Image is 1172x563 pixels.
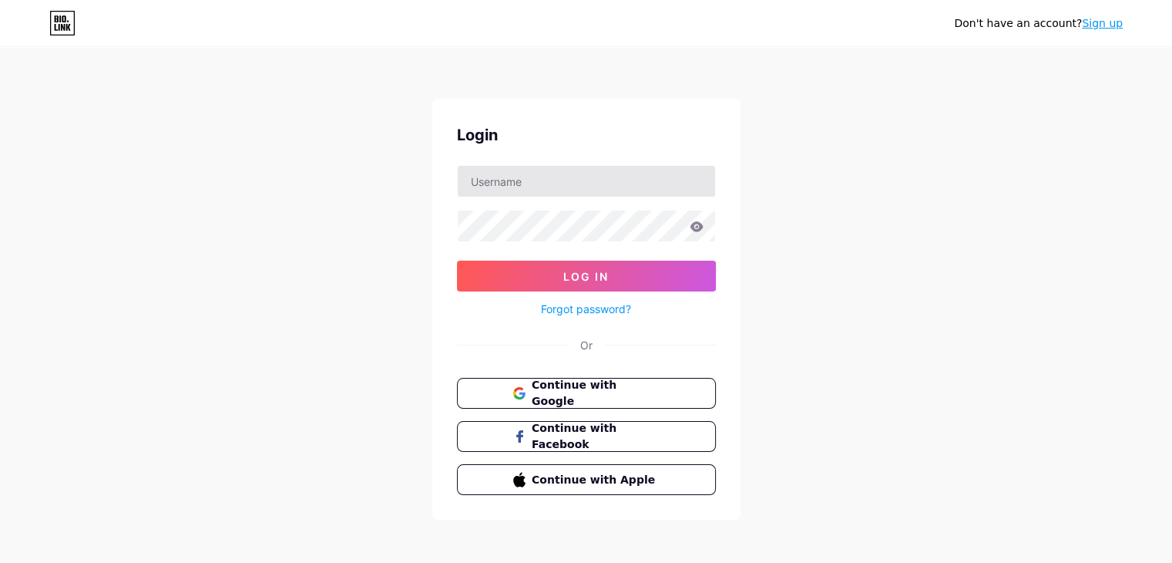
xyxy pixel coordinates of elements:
[457,261,716,292] button: Log In
[532,377,659,410] span: Continue with Google
[458,166,715,197] input: Username
[1082,17,1123,29] a: Sign up
[954,15,1123,32] div: Don't have an account?
[457,378,716,409] button: Continue with Google
[541,301,631,317] a: Forgot password?
[563,270,609,283] span: Log In
[580,337,593,353] div: Or
[457,421,716,452] button: Continue with Facebook
[457,123,716,147] div: Login
[532,472,659,488] span: Continue with Apple
[457,464,716,495] button: Continue with Apple
[532,420,659,453] span: Continue with Facebook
